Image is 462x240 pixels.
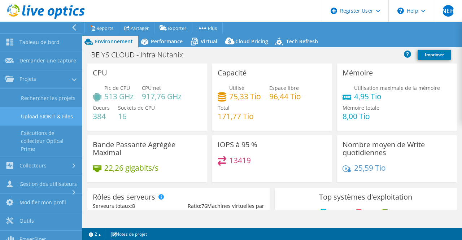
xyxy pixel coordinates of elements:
[93,112,110,120] h4: 384
[104,84,130,91] span: Pic de CPU
[178,202,264,218] div: Ratio: Machines virtuelles par hyperviseur
[84,230,106,239] a: 2
[218,69,247,77] h3: Capacité
[280,193,452,201] h3: Top systèmes d'exploitation
[88,51,194,59] h1: BE YS CLOUD - Infra Nutanix
[93,202,178,210] div: Serveurs totaux:
[132,202,135,209] span: 8
[95,38,133,45] span: Environnement
[93,104,110,111] span: Coeurs
[84,22,119,34] a: Reports
[229,156,251,164] h4: 13419
[201,38,217,45] span: Virtual
[269,92,301,100] h4: 96,44 Tio
[229,92,261,100] h4: 75,33 Tio
[93,69,107,77] h3: CPU
[343,141,452,157] h3: Nombre moyen de Write quotidiennes
[354,208,376,216] li: Linux
[286,38,318,45] span: Tech Refresh
[93,193,155,201] h3: Rôles des serveurs
[354,84,440,91] span: Utilisation maximale de la mémoire
[343,69,373,77] h3: Mémoire
[218,141,257,149] h3: IOPS à 95 %
[229,84,244,91] span: Utilisé
[106,230,152,239] a: Notes de projet
[343,104,379,111] span: Mémoire totale
[218,104,230,111] span: Total
[269,84,299,91] span: Espace libre
[354,164,386,172] h4: 25,59 Tio
[218,112,254,120] h4: 171,77 Tio
[381,208,409,216] li: VMware
[151,38,183,45] span: Performance
[192,22,223,34] a: Plus
[354,92,440,100] h4: 4,95 Tio
[319,208,350,216] li: Windows
[119,22,154,34] a: Partager
[235,38,268,45] span: Cloud Pricing
[118,104,155,111] span: Sockets de CPU
[104,92,134,100] h4: 513 GHz
[118,112,155,120] h4: 16
[397,8,404,14] svg: \n
[93,141,202,157] h3: Bande Passante Agrégée Maximal
[201,202,207,209] span: 76
[104,164,158,172] h4: 22,26 gigabits/s
[418,50,451,60] a: Imprimer
[343,112,379,120] h4: 8,00 Tio
[154,22,192,34] a: Exporter
[443,5,454,17] span: NEH
[142,92,182,100] h4: 917,76 GHz
[142,84,161,91] span: CPU net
